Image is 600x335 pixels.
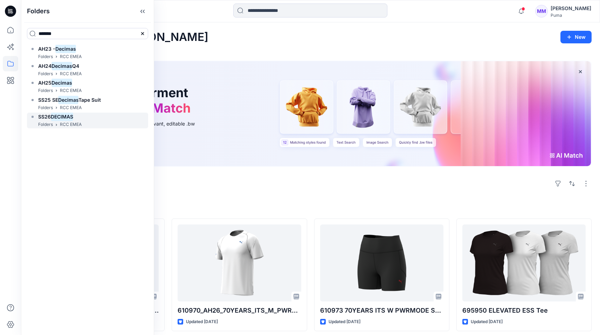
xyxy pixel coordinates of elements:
[38,70,53,78] p: Folders
[329,318,360,326] p: Updated [DATE]
[38,104,53,112] p: Folders
[136,100,191,116] span: AI Match
[60,70,82,78] p: RCC EMEA
[38,87,53,94] p: Folders
[471,318,503,326] p: Updated [DATE]
[178,306,301,315] p: 610970_AH26_70YEARS_ITS_M_PWRMODE_TEE
[60,104,82,112] p: RCC EMEA
[60,87,82,94] p: RCC EMEA
[78,97,101,103] span: Tape Suit
[551,4,591,13] div: [PERSON_NAME]
[320,224,443,301] a: 610973 70YEARS ITS W PWRMODE SHORT TIGHTS
[462,224,586,301] a: 695950 ELEVATED ESS Tee
[29,203,592,212] h4: Styles
[60,121,82,128] p: RCC EMEA
[38,63,51,69] span: AH24
[55,44,76,54] mark: Decimas
[560,31,592,43] button: New
[51,112,73,121] mark: DECIMAS
[551,13,591,18] div: Puma
[38,80,51,86] span: AH25
[38,53,53,60] p: Folders
[38,114,51,120] span: SS26
[186,318,218,326] p: Updated [DATE]
[535,5,548,17] div: MM
[51,78,72,87] mark: Decimas
[60,53,82,60] p: RCC EMEA
[58,95,78,105] mark: Decimas
[38,121,53,128] p: Folders
[51,61,72,71] mark: Decimas
[462,306,586,315] p: 695950 ELEVATED ESS Tee
[178,224,301,301] a: 610970_AH26_70YEARS_ITS_M_PWRMODE_TEE
[320,306,443,315] p: 610973 70YEARS ITS W PWRMODE SHORT TIGHTS
[38,97,58,103] span: SS25 SE
[72,63,79,69] span: Q4
[38,46,55,52] span: AH23 -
